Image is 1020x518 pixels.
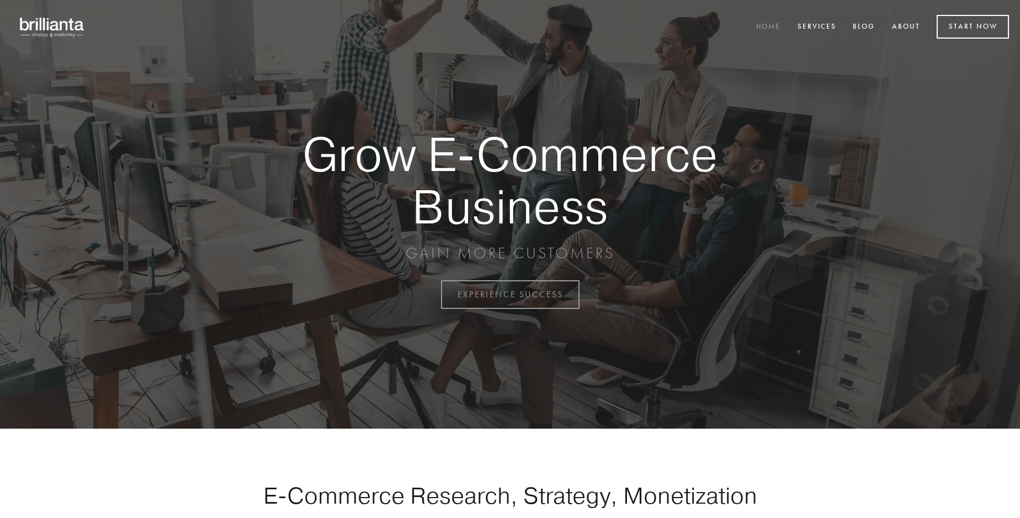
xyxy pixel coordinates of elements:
p: GAIN MORE CUSTOMERS [264,243,756,263]
h1: E-Commerce Research, Strategy, Monetization [229,482,791,509]
a: EXPERIENCE SUCCESS [441,280,580,309]
img: brillianta - research, strategy, marketing [11,11,94,43]
strong: Grow E-Commerce Business [264,128,756,232]
a: Services [790,18,843,36]
a: About [885,18,927,36]
a: Start Now [937,15,1009,39]
a: Blog [846,18,882,36]
a: Home [749,18,788,36]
